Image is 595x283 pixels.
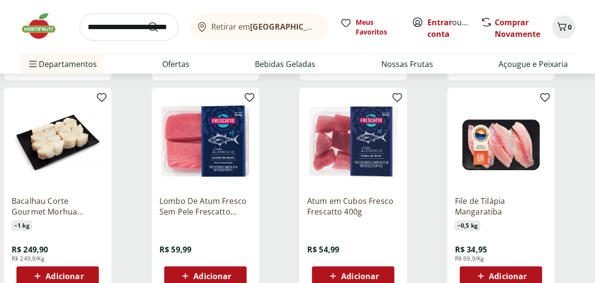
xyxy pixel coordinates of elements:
[159,96,251,188] img: Lombo De Atum Fresco Sem Pele Frescatto 400G
[12,221,32,231] span: ~ 1 kg
[307,244,339,255] span: R$ 54,99
[251,21,414,32] b: [GEOGRAPHIC_DATA]/[GEOGRAPHIC_DATA]
[147,21,171,33] button: Submit Search
[12,255,45,263] span: R$ 249,9/Kg
[381,58,433,70] a: Nossas Frutas
[193,272,231,280] span: Adicionar
[27,52,39,76] button: Menu
[12,244,48,255] span: R$ 249,90
[356,17,400,37] span: Meus Favoritos
[46,272,83,280] span: Adicionar
[495,17,540,39] a: Comprar Novamente
[499,58,568,70] a: Açougue e Peixaria
[190,14,329,41] button: Retirar em[GEOGRAPHIC_DATA]/[GEOGRAPHIC_DATA]
[489,272,527,280] span: Adicionar
[212,22,319,31] span: Retirar em
[307,196,399,217] a: Atum em Cubos Fresco Frescatto 400g
[455,255,485,263] span: R$ 69,9/Kg
[427,17,470,40] span: ou
[568,22,572,32] span: 0
[27,52,97,76] span: Departamentos
[427,17,452,28] a: Entrar
[12,96,104,188] img: Bacalhau Corte Gourmet Morhua Unidade
[427,17,481,39] a: Criar conta
[341,272,379,280] span: Adicionar
[19,12,68,41] img: Hortifruti
[455,196,547,217] a: File de Tilápia Mangaratiba
[455,96,547,188] img: File de Tilápia Mangaratiba
[12,196,104,217] a: Bacalhau Corte Gourmet Morhua Unidade
[255,58,316,70] a: Bebidas Geladas
[79,14,178,41] input: search
[340,17,400,37] a: Meus Favoritos
[455,244,487,255] span: R$ 34,95
[552,16,576,39] button: Carrinho
[159,196,251,217] a: Lombo De Atum Fresco Sem Pele Frescatto 400G
[455,221,480,231] span: ~ 0,5 kg
[307,96,399,188] img: Atum em Cubos Fresco Frescatto 400g
[162,58,189,70] a: Ofertas
[159,244,191,255] span: R$ 59,99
